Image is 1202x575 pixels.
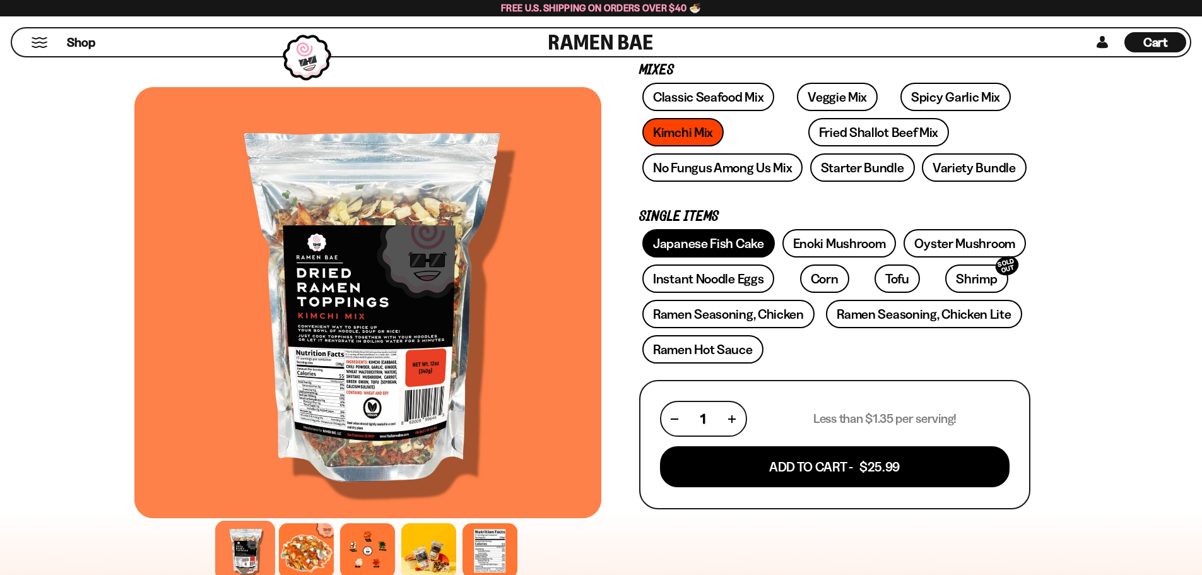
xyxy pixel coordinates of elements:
a: Variety Bundle [922,153,1027,182]
div: Cart [1124,28,1186,56]
a: Classic Seafood Mix [642,83,774,111]
p: Less than $1.35 per serving! [813,411,957,427]
a: Spicy Garlic Mix [900,83,1011,111]
button: Mobile Menu Trigger [31,37,48,48]
a: Instant Noodle Eggs [642,264,774,293]
p: Mixes [639,64,1030,76]
a: Ramen Seasoning, Chicken Lite [826,300,1022,328]
a: Oyster Mushroom [904,229,1026,258]
a: Shop [67,32,95,52]
a: Starter Bundle [810,153,915,182]
span: 1 [700,411,705,427]
a: ShrimpSOLD OUT [945,264,1008,293]
a: Veggie Mix [797,83,878,111]
a: Fried Shallot Beef Mix [808,118,949,146]
span: Free U.S. Shipping on Orders over $40 🍜 [501,2,701,14]
a: No Fungus Among Us Mix [642,153,803,182]
a: Japanese Fish Cake [642,229,775,258]
span: Shop [67,34,95,51]
a: Enoki Mushroom [782,229,897,258]
p: Single Items [639,211,1030,223]
a: Ramen Hot Sauce [642,335,763,364]
a: Tofu [875,264,920,293]
button: Add To Cart - $25.99 [660,446,1010,487]
div: SOLD OUT [993,254,1021,278]
span: Cart [1143,35,1168,50]
a: Corn [800,264,849,293]
a: Ramen Seasoning, Chicken [642,300,815,328]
